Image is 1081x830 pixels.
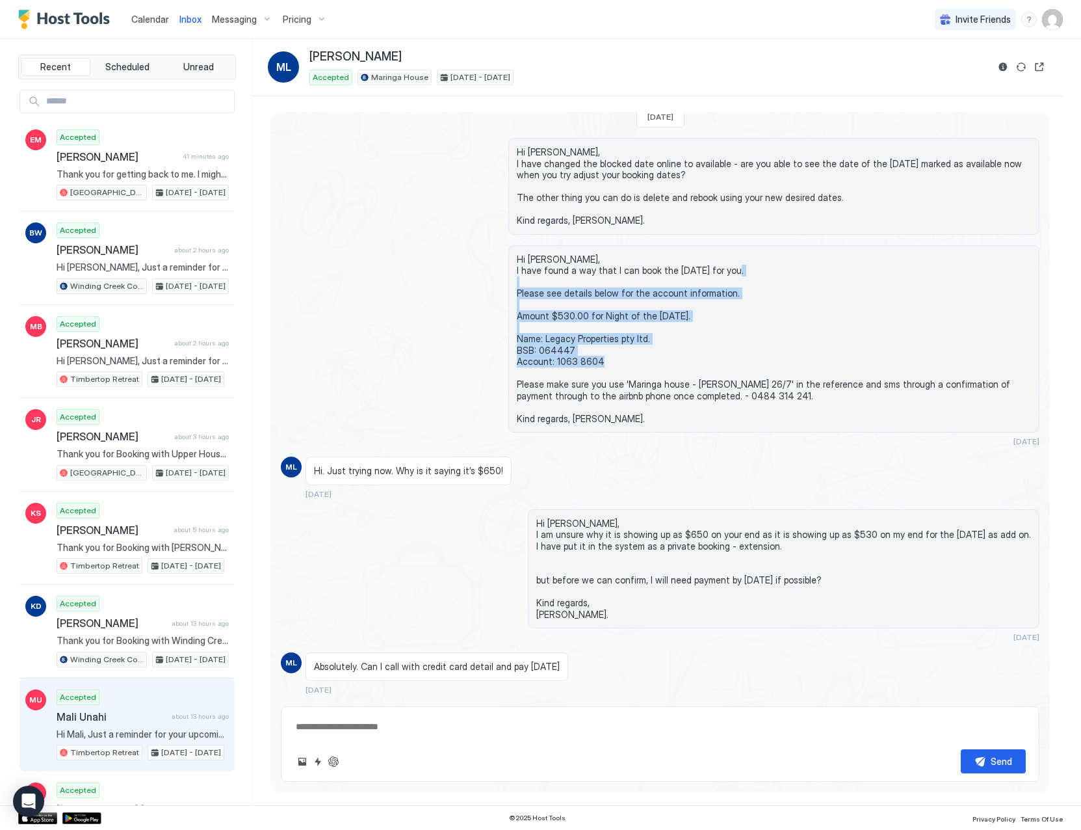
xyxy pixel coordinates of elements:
[276,59,291,75] span: ML
[57,355,229,367] span: Hi [PERSON_NAME], Just a reminder for your upcoming stay at [GEOGRAPHIC_DATA]! I hope you are loo...
[93,58,162,76] button: Scheduled
[57,729,229,740] span: Hi Mali, Just a reminder for your upcoming stay at [GEOGRAPHIC_DATA]! I hope you are looking forw...
[161,373,221,385] span: [DATE] - [DATE]
[60,598,96,609] span: Accepted
[172,712,229,721] span: about 13 hours ago
[29,694,42,706] span: MU
[18,55,236,79] div: tab-group
[57,337,169,350] span: [PERSON_NAME]
[306,489,332,499] span: [DATE]
[1021,815,1063,823] span: Terms Of Use
[517,146,1031,226] span: Hi [PERSON_NAME], I have changed the blocked date online to available - are you able to see the d...
[313,72,349,83] span: Accepted
[62,812,101,824] a: Google Play Store
[536,518,1031,621] span: Hi [PERSON_NAME], I am unsure why it is showing up as $650 on your end as it is showing up as $53...
[306,685,332,695] span: [DATE]
[183,61,214,73] span: Unread
[31,507,41,519] span: KS
[161,747,221,758] span: [DATE] - [DATE]
[166,467,226,479] span: [DATE] - [DATE]
[1021,12,1037,27] div: menu
[57,261,229,273] span: Hi [PERSON_NAME], Just a reminder for your upcoming stay at [GEOGRAPHIC_DATA]. I hope you are loo...
[57,524,168,537] span: [PERSON_NAME]
[179,12,202,26] a: Inbox
[212,14,257,25] span: Messaging
[174,246,229,254] span: about 2 hours ago
[18,812,57,824] a: App Store
[995,59,1011,75] button: Reservation information
[1013,436,1039,446] span: [DATE]
[174,433,229,441] span: about 3 hours ago
[105,61,150,73] span: Scheduled
[60,318,96,330] span: Accepted
[294,754,310,770] button: Upload image
[131,14,169,25] span: Calendar
[1013,59,1029,75] button: Sync reservation
[18,10,116,29] a: Host Tools Logo
[70,373,139,385] span: Timbertop Retreat
[174,339,229,347] span: about 2 hours ago
[450,72,510,83] span: [DATE] - [DATE]
[1013,632,1039,642] span: [DATE]
[60,784,96,796] span: Accepted
[60,411,96,423] span: Accepted
[991,755,1012,768] div: Send
[60,224,96,236] span: Accepted
[1032,59,1047,75] button: Open reservation
[285,657,297,669] span: ML
[283,14,311,25] span: Pricing
[509,814,566,822] span: © 2025 Host Tools
[57,448,229,460] span: Thank you for Booking with Upper House! We hope you are looking forward to your stay. Check in an...
[517,254,1031,425] span: Hi [PERSON_NAME], I have found a way that I can book the [DATE] for you. Please see details below...
[41,90,234,113] input: Input Field
[57,150,177,163] span: [PERSON_NAME]
[60,505,96,516] span: Accepted
[172,619,229,628] span: about 13 hours ago
[70,560,139,572] span: Timbertop Retreat
[166,187,226,198] span: [DATE] - [DATE]
[131,12,169,26] a: Calendar
[29,227,42,239] span: BW
[40,61,71,73] span: Recent
[972,815,1015,823] span: Privacy Policy
[161,560,221,572] span: [DATE] - [DATE]
[60,131,96,143] span: Accepted
[21,58,90,76] button: Recent
[1042,9,1063,30] div: User profile
[70,654,144,665] span: Winding Creek Cottage
[57,803,166,816] span: [PERSON_NAME] [PERSON_NAME]
[285,461,297,473] span: ML
[57,542,229,554] span: Thank you for Booking with [PERSON_NAME] Retreat! Please take a look at the bedroom/bed step up o...
[972,811,1015,825] a: Privacy Policy
[310,754,326,770] button: Quick reply
[166,280,226,292] span: [DATE] - [DATE]
[961,749,1026,773] button: Send
[956,14,1011,25] span: Invite Friends
[57,617,166,630] span: [PERSON_NAME]
[57,430,169,443] span: [PERSON_NAME]
[647,112,673,122] span: [DATE]
[183,152,229,161] span: 41 minutes ago
[57,168,229,180] span: Thank you for getting back to me. I might look now try to move it to a weekend in March or April 😊
[166,654,226,665] span: [DATE] - [DATE]
[179,14,202,25] span: Inbox
[309,49,402,64] span: [PERSON_NAME]
[164,58,233,76] button: Unread
[70,747,139,758] span: Timbertop Retreat
[57,635,229,647] span: Thank you for Booking with Winding Creek Cottage! Please take a look at the bedroom/bed step up o...
[314,465,503,477] span: Hi. Just trying now. Why is it saying it’s $650!
[31,414,41,425] span: JR
[13,786,44,817] div: Open Intercom Messenger
[31,600,42,612] span: KD
[57,710,166,723] span: Mali Unahi
[30,134,42,146] span: EM
[60,691,96,703] span: Accepted
[1021,811,1063,825] a: Terms Of Use
[70,280,144,292] span: Winding Creek Cottage
[326,754,341,770] button: ChatGPT Auto Reply
[371,72,428,83] span: Maringa House
[70,187,144,198] span: [GEOGRAPHIC_DATA]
